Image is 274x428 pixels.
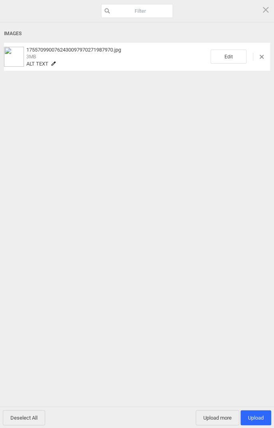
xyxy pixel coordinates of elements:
[196,410,239,425] span: Upload more
[248,415,264,421] span: Upload
[240,410,271,425] span: Upload
[26,61,48,67] span: Alt text
[261,5,270,14] span: Click here or hit ESC to close picker
[4,26,270,41] div: Images
[24,47,210,67] div: 1755709900762430097970271987970.jpg
[101,4,173,18] input: Filter
[26,47,121,53] span: 1755709900762430097970271987970.jpg
[210,50,246,64] span: Edit
[3,410,45,425] span: Deselect All
[4,47,24,67] img: 69e84e53-4ffd-407e-9f1e-9f73b43a5ea7
[26,54,36,60] span: 3MB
